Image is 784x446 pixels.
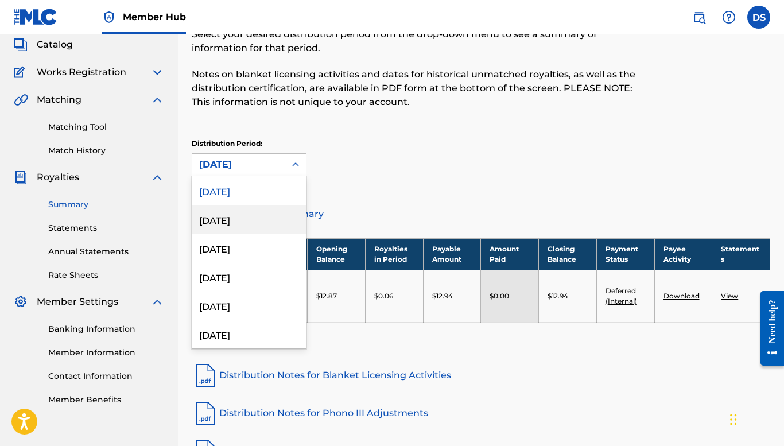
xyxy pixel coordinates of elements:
[123,10,186,24] span: Member Hub
[481,238,539,270] th: Amount Paid
[48,145,164,157] a: Match History
[37,93,81,107] span: Matching
[192,200,770,228] a: Distribution Summary
[192,234,306,262] div: [DATE]
[192,362,219,389] img: pdf
[192,28,637,55] p: Select your desired distribution period from the drop-down menu to see a summary of information f...
[432,291,453,301] p: $12.94
[717,6,740,29] div: Help
[192,262,306,291] div: [DATE]
[730,402,737,437] div: Drag
[374,291,393,301] p: $0.06
[48,222,164,234] a: Statements
[102,10,116,24] img: Top Rightsholder
[150,295,164,309] img: expand
[192,68,637,109] p: Notes on blanket licensing activities and dates for historical unmatched royalties, as well as th...
[192,176,306,205] div: [DATE]
[48,370,164,382] a: Contact Information
[14,38,28,52] img: Catalog
[37,170,79,184] span: Royalties
[150,65,164,79] img: expand
[548,291,568,301] p: $12.94
[539,238,597,270] th: Closing Balance
[606,286,637,305] a: Deferred (Internal)
[192,400,770,427] a: Distribution Notes for Phono III Adjustments
[37,38,73,52] span: Catalog
[48,394,164,406] a: Member Benefits
[48,199,164,211] a: Summary
[150,170,164,184] img: expand
[192,138,306,149] p: Distribution Period:
[14,9,58,25] img: MLC Logo
[48,246,164,258] a: Annual Statements
[596,238,654,270] th: Payment Status
[14,170,28,184] img: Royalties
[199,158,278,172] div: [DATE]
[150,93,164,107] img: expand
[688,6,711,29] a: Public Search
[48,347,164,359] a: Member Information
[692,10,706,24] img: search
[747,6,770,29] div: User Menu
[48,121,164,133] a: Matching Tool
[316,291,337,301] p: $12.87
[752,281,784,375] iframe: Resource Center
[14,65,29,79] img: Works Registration
[423,238,481,270] th: Payable Amount
[192,400,219,427] img: pdf
[192,291,306,320] div: [DATE]
[14,38,73,52] a: CatalogCatalog
[192,320,306,348] div: [DATE]
[192,362,770,389] a: Distribution Notes for Blanket Licensing Activities
[37,65,126,79] span: Works Registration
[721,292,738,300] a: View
[490,291,509,301] p: $0.00
[192,205,306,234] div: [DATE]
[712,238,770,270] th: Statements
[37,295,118,309] span: Member Settings
[48,323,164,335] a: Banking Information
[722,10,736,24] img: help
[14,295,28,309] img: Member Settings
[663,292,700,300] a: Download
[365,238,423,270] th: Royalties in Period
[727,391,784,446] iframe: Chat Widget
[48,269,164,281] a: Rate Sheets
[308,238,366,270] th: Opening Balance
[14,93,28,107] img: Matching
[654,238,712,270] th: Payee Activity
